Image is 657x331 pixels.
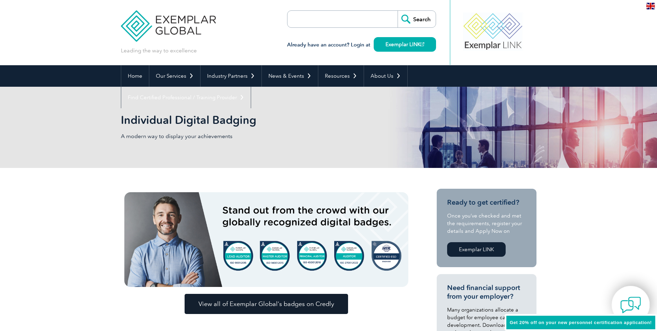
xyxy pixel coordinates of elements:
h3: Need financial support from your employer? [447,283,526,301]
h2: Individual Digital Badging [121,114,412,126]
a: Exemplar LINK [374,37,436,52]
img: en [646,3,655,9]
a: Find Certified Professional / Training Provider [121,87,251,108]
p: Leading the way to excellence [121,47,197,54]
a: Industry Partners [201,65,261,87]
a: Resources [318,65,364,87]
p: A modern way to display your achievements [121,133,329,140]
a: About Us [364,65,407,87]
h3: Already have an account? Login at [287,41,436,49]
a: News & Events [262,65,318,87]
a: Exemplar LINK [447,242,506,257]
a: Our Services [149,65,200,87]
span: View all of Exemplar Global’s badges on Credly [198,301,334,307]
img: open_square.png [420,42,424,46]
input: Search [398,11,436,27]
a: Home [121,65,149,87]
img: contact-chat.png [620,295,641,315]
img: badges [124,192,408,287]
span: Get 20% off on your new personnel certification application! [510,320,652,325]
h3: Ready to get certified? [447,198,526,207]
a: View all of Exemplar Global’s badges on Credly [185,294,348,314]
p: Once you’ve checked and met the requirements, register your details and Apply Now on [447,212,526,235]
